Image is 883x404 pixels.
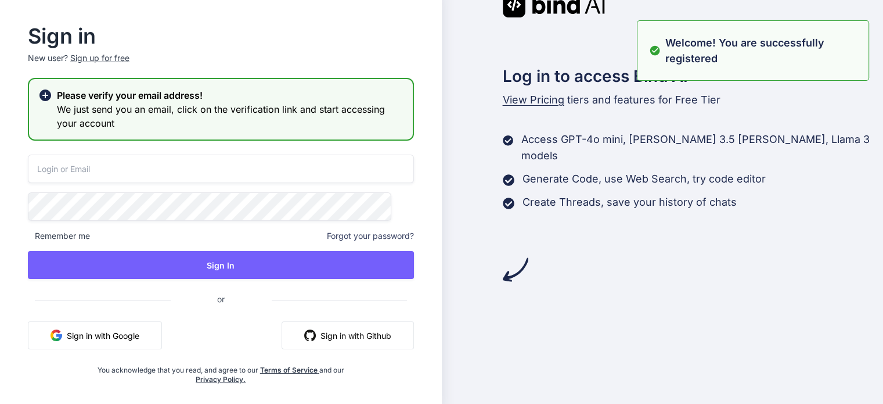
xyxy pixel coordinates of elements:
h2: Please verify your email address! [57,88,403,102]
span: or [171,285,271,313]
button: Sign in with Github [282,321,414,349]
button: Sign In [28,251,414,279]
img: google [51,330,62,341]
p: Access GPT-4o mini, [PERSON_NAME] 3.5 [PERSON_NAME], Llama 3 models [521,131,883,164]
a: Terms of Service [260,366,319,374]
a: Privacy Policy. [196,375,246,384]
span: Remember me [28,230,90,242]
p: New user? [28,52,414,78]
input: Login or Email [28,155,414,183]
span: Forgot your password? [327,230,414,242]
div: You acknowledge that you read, and agree to our and our [92,359,349,384]
div: Sign up for free [70,52,129,64]
img: arrow [503,257,528,283]
p: Welcome! You are successfully registered [665,35,862,66]
img: github [304,330,316,341]
button: Sign in with Google [28,321,162,349]
p: Generate Code, use Web Search, try code editor [522,171,766,187]
h2: Sign in [28,27,414,45]
span: View Pricing [503,94,564,106]
h3: We just send you an email, click on the verification link and start accessing your account [57,102,403,130]
p: Create Threads, save your history of chats [522,194,737,210]
img: alert [649,35,661,66]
